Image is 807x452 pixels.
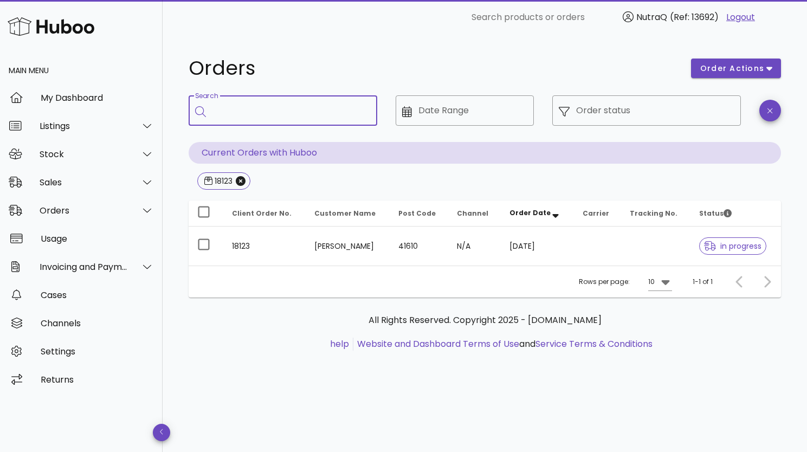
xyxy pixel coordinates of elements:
div: Sales [40,177,128,188]
label: Search [195,92,218,100]
span: Carrier [583,209,609,218]
th: Order Date: Sorted descending. Activate to remove sorting. [501,201,574,227]
span: Order Date [509,208,551,217]
div: My Dashboard [41,93,154,103]
span: Tracking No. [630,209,677,218]
div: Usage [41,234,154,244]
li: and [353,338,653,351]
span: (Ref: 13692) [670,11,719,23]
td: [PERSON_NAME] [306,227,390,266]
th: Status [690,201,781,227]
span: NutraQ [636,11,667,23]
th: Post Code [390,201,448,227]
th: Customer Name [306,201,390,227]
div: 10Rows per page: [648,273,672,290]
span: order actions [700,63,765,74]
th: Carrier [574,201,621,227]
td: 18123 [223,227,306,266]
span: Customer Name [314,209,376,218]
p: All Rights Reserved. Copyright 2025 - [DOMAIN_NAME] [197,314,772,327]
span: Channel [457,209,488,218]
div: Listings [40,121,128,131]
th: Client Order No. [223,201,306,227]
div: Returns [41,374,154,385]
img: Huboo Logo [8,15,94,38]
div: Cases [41,290,154,300]
a: Service Terms & Conditions [535,338,653,350]
a: help [330,338,349,350]
th: Tracking No. [621,201,691,227]
div: Orders [40,205,128,216]
a: Website and Dashboard Terms of Use [357,338,519,350]
span: in progress [704,242,761,250]
button: order actions [691,59,781,78]
a: Logout [726,11,755,24]
div: Rows per page: [579,266,672,298]
span: Post Code [398,209,436,218]
div: 1-1 of 1 [693,277,713,287]
span: Client Order No. [232,209,292,218]
td: 41610 [390,227,448,266]
div: 18123 [212,176,233,186]
div: Stock [40,149,128,159]
div: Settings [41,346,154,357]
div: 10 [648,277,655,287]
td: [DATE] [501,227,574,266]
button: Close [236,176,246,186]
div: Channels [41,318,154,328]
td: N/A [448,227,500,266]
th: Channel [448,201,500,227]
p: Current Orders with Huboo [189,142,781,164]
div: Invoicing and Payments [40,262,128,272]
span: Status [699,209,732,218]
h1: Orders [189,59,678,78]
